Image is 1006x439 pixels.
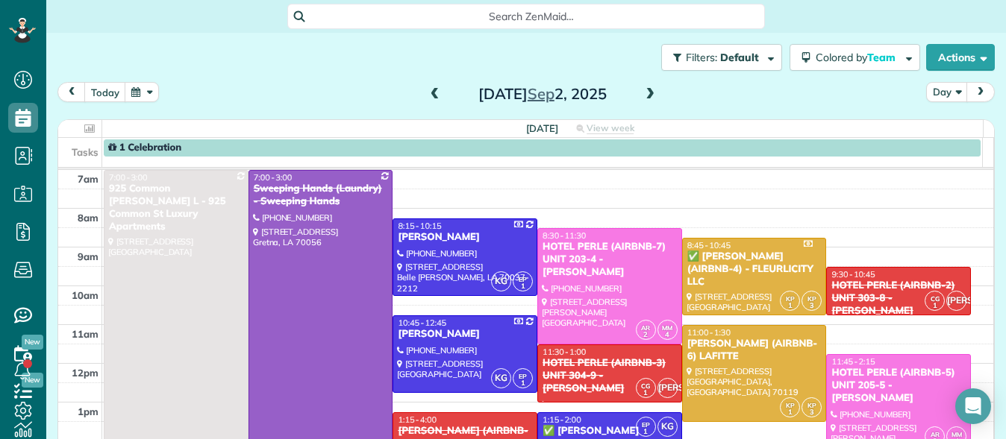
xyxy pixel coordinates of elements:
[641,382,650,390] span: CG
[654,44,782,71] a: Filters: Default
[802,405,821,420] small: 3
[78,250,99,262] span: 9am
[831,269,875,279] span: 9:30 - 10:45
[781,405,799,420] small: 1
[687,250,822,288] div: ✅ [PERSON_NAME] (AIRBNB-4) - FLEURLICITY LLC
[966,82,995,102] button: next
[662,323,672,332] span: MM
[781,299,799,313] small: 1
[925,299,944,313] small: 1
[687,338,822,363] div: [PERSON_NAME] (AIRBNB-6) LAFITTE
[543,230,586,241] span: 8:30 - 11:30
[253,183,389,208] div: Sweeping Hands (Laundry) - Sweeping Hands
[22,335,43,350] span: New
[398,318,446,328] span: 10:45 - 12:45
[491,368,511,388] span: KG
[543,414,581,425] span: 1:15 - 2:00
[686,51,717,64] span: Filters:
[786,401,795,409] span: KP
[72,289,99,301] span: 10am
[513,376,532,391] small: 1
[398,414,437,425] span: 1:15 - 4:00
[867,51,898,64] span: Team
[807,294,816,303] span: KP
[108,183,244,233] div: 925 Common [PERSON_NAME] L - 925 Common St Luxury Apartments
[57,82,86,102] button: prev
[519,372,527,380] span: EP
[790,44,920,71] button: Colored byTeam
[519,275,527,283] span: EP
[931,430,940,438] span: AR
[528,84,554,103] span: Sep
[108,142,181,154] span: 1 Celebration
[84,82,126,102] button: today
[658,328,677,342] small: 4
[687,240,731,250] span: 8:45 - 10:45
[397,328,533,341] div: [PERSON_NAME]
[802,299,821,313] small: 3
[542,357,678,395] div: HOTEL PERLE (AIRBNB-3) UNIT 304-9 - [PERSON_NAME]
[807,401,816,409] span: KP
[491,271,511,291] span: KG
[542,241,678,279] div: HOTEL PERLE (AIRBNB-7) UNIT 203-4 - [PERSON_NAME]
[587,122,634,134] span: View week
[786,294,795,303] span: KP
[78,173,99,185] span: 7am
[931,294,940,303] span: CG
[637,425,655,439] small: 1
[657,417,678,437] span: KG
[926,44,995,71] button: Actions
[831,367,966,405] div: HOTEL PERLE (AIRBNB-5) UNIT 205-5 - [PERSON_NAME]
[513,279,532,294] small: 1
[449,86,636,102] h2: [DATE] 2, 2025
[637,386,655,400] small: 1
[831,279,966,318] div: HOTEL PERLE (AIRBNB-2) UNIT 303-8 - [PERSON_NAME]
[955,388,991,424] div: Open Intercom Messenger
[642,420,650,429] span: EP
[952,430,962,438] span: MM
[78,405,99,417] span: 1pm
[661,44,782,71] button: Filters: Default
[687,327,731,338] span: 11:00 - 1:30
[946,291,966,311] span: [PERSON_NAME]
[72,328,99,340] span: 11am
[543,347,586,357] span: 11:30 - 1:00
[637,328,655,342] small: 2
[526,122,558,134] span: [DATE]
[926,82,968,102] button: Day
[816,51,901,64] span: Colored by
[657,378,678,398] span: [PERSON_NAME]
[831,356,875,367] span: 11:45 - 2:15
[254,172,293,183] span: 7:00 - 3:00
[641,323,650,332] span: AR
[109,172,148,183] span: 7:00 - 3:00
[398,221,441,231] span: 8:15 - 10:15
[397,231,533,244] div: [PERSON_NAME]
[72,367,99,379] span: 12pm
[78,212,99,224] span: 8am
[720,51,760,64] span: Default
